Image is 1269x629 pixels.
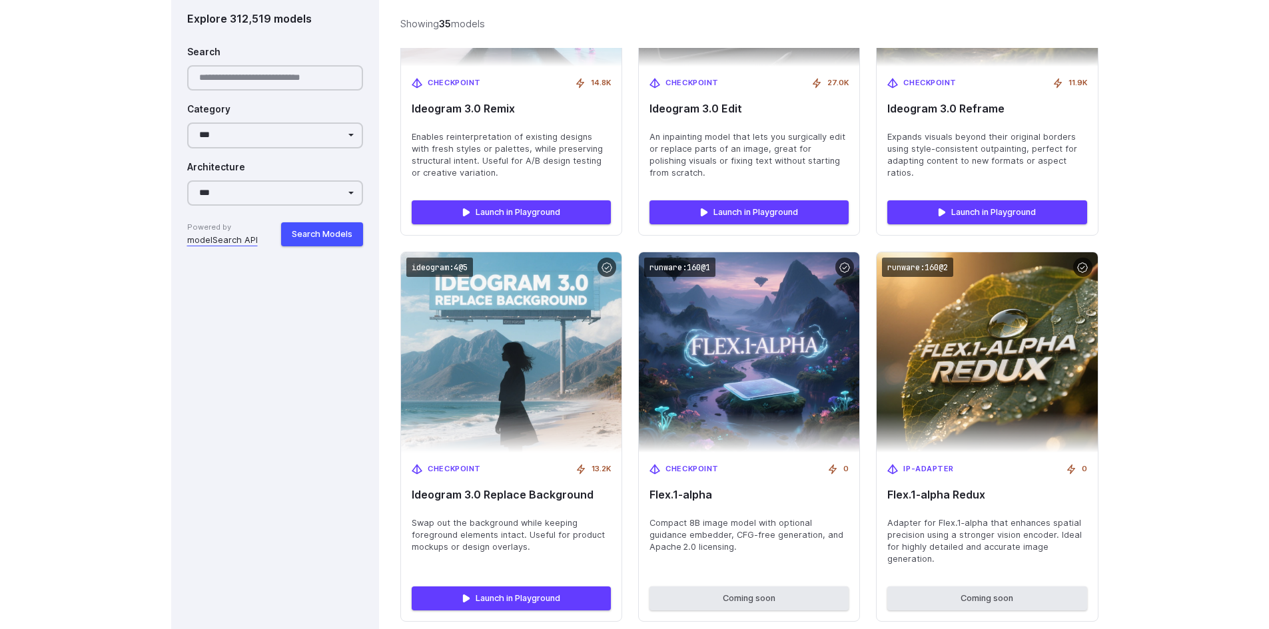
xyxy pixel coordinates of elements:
[187,11,364,28] div: Explore 312,519 models
[644,258,715,277] code: runware:160@1
[187,234,258,247] a: modelSearch API
[591,77,611,89] span: 14.8K
[439,18,451,29] strong: 35
[428,77,481,89] span: Checkpoint
[649,489,849,501] span: Flex.1‑alpha
[877,252,1097,453] img: Flex.1‑alpha Redux
[882,258,953,277] code: runware:160@2
[887,200,1086,224] a: Launch in Playground
[187,122,364,148] select: Category
[887,586,1086,610] button: Coming soon
[639,252,859,453] img: Flex.1‑alpha
[903,463,954,475] span: IP-Adapter
[406,258,473,277] code: ideogram:4@5
[187,45,220,60] label: Search
[412,489,611,501] span: Ideogram 3.0 Replace Background
[887,489,1086,501] span: Flex.1‑alpha Redux
[592,463,611,475] span: 13.2K
[187,65,364,91] input: Search
[665,463,719,475] span: Checkpoint
[187,103,230,117] label: Category
[428,463,481,475] span: Checkpoint
[412,200,611,224] a: Launch in Playground
[649,200,849,224] a: Launch in Playground
[187,222,258,234] span: Powered by
[400,16,485,31] div: Showing models
[187,160,245,175] label: Architecture
[903,77,957,89] span: Checkpoint
[412,131,611,179] span: Enables reinterpretation of existing designs with fresh styles or palettes, while preserving stru...
[649,517,849,553] span: Compact 8B image model with optional guidance embedder, CFG-free generation, and Apache 2.0 licen...
[887,103,1086,115] span: Ideogram 3.0 Reframe
[887,517,1086,565] span: Adapter for Flex.1‑alpha that enhances spatial precision using a stronger vision encoder. Ideal f...
[827,77,849,89] span: 27.0K
[649,131,849,179] span: An inpainting model that lets you surgically edit or replace parts of an image, great for polishi...
[281,222,363,246] button: Search Models
[401,252,622,453] img: Ideogram 3.0 Replace Background
[649,586,849,610] button: Coming soon
[412,103,611,115] span: Ideogram 3.0 Remix
[887,131,1086,179] span: Expands visuals beyond their original borders using style-consistent outpainting, perfect for ada...
[649,103,849,115] span: Ideogram 3.0 Edit
[412,517,611,553] span: Swap out the background while keeping foreground elements intact. Useful for product mockups or d...
[1068,77,1087,89] span: 11.9K
[843,463,849,475] span: 0
[665,77,719,89] span: Checkpoint
[1082,463,1087,475] span: 0
[187,180,364,206] select: Architecture
[412,586,611,610] a: Launch in Playground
